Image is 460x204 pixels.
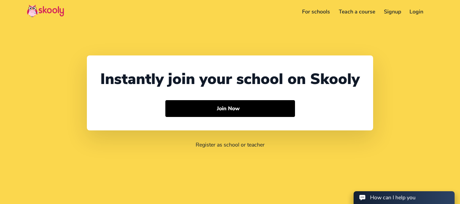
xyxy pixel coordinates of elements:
a: Register as school or teacher [196,141,265,149]
button: Join Now [165,100,295,117]
a: For schools [298,6,335,17]
img: Skooly [27,4,64,17]
div: Instantly join your school on Skooly [100,69,360,89]
a: Teach a course [334,6,380,17]
a: Signup [380,6,405,17]
a: Login [405,6,428,17]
